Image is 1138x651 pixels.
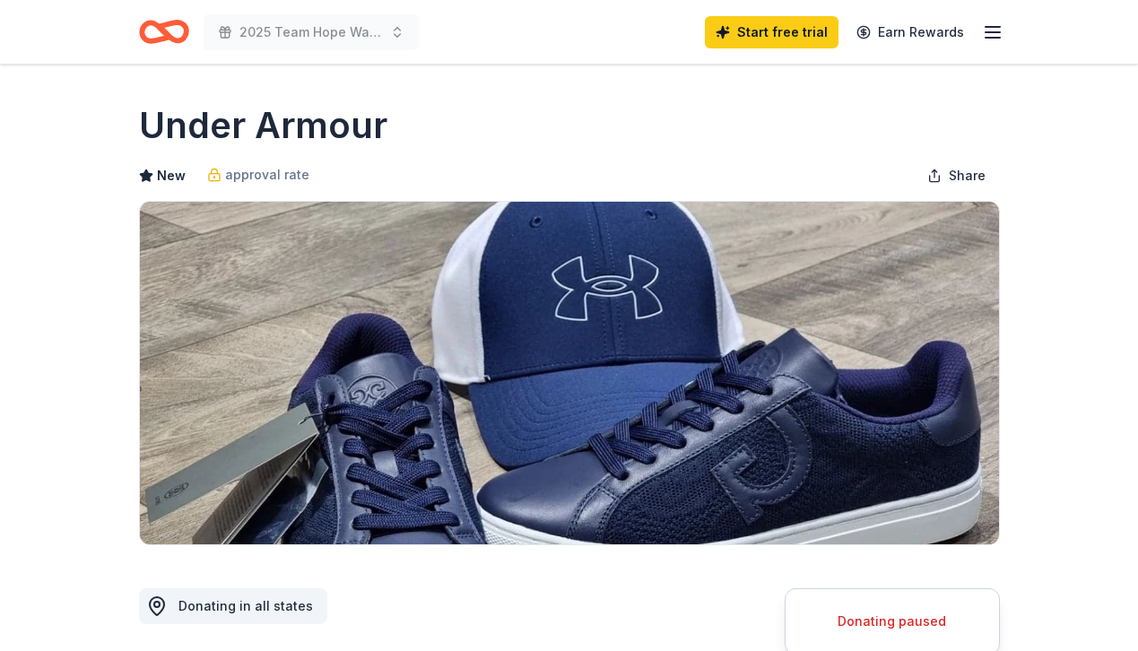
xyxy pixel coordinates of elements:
[139,11,189,53] a: Home
[846,16,975,48] a: Earn Rewards
[949,165,986,187] span: Share
[225,164,309,186] span: approval rate
[140,202,999,544] img: Image for Under Armour
[178,598,313,613] span: Donating in all states
[239,22,383,43] span: 2025 Team Hope Walk - [GEOGRAPHIC_DATA], [GEOGRAPHIC_DATA]
[705,16,838,48] a: Start free trial
[913,158,1000,194] button: Share
[207,164,309,186] a: approval rate
[139,100,387,151] h1: Under Armour
[204,14,419,50] button: 2025 Team Hope Walk - [GEOGRAPHIC_DATA], [GEOGRAPHIC_DATA]
[157,165,186,187] span: New
[807,611,977,632] div: Donating paused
